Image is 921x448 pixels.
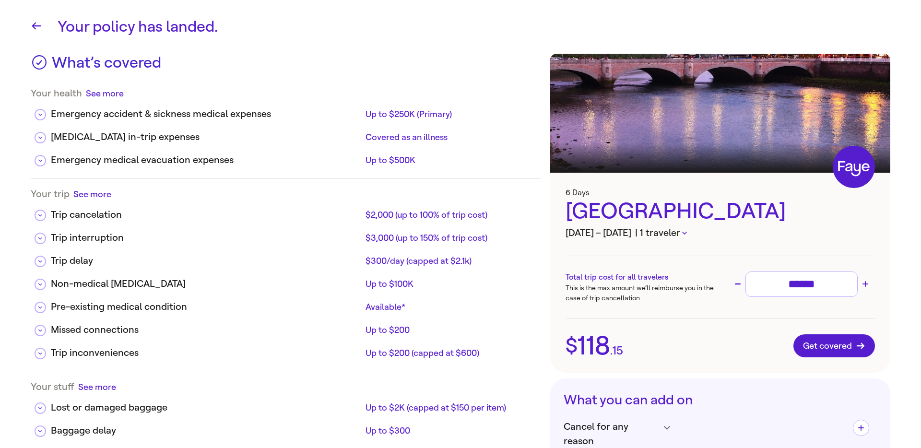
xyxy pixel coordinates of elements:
div: Available* [366,301,533,313]
div: Baggage delayUp to $300 [31,416,541,439]
div: Emergency accident & sickness medical expenses [51,107,362,121]
div: Up to $500K [366,154,533,166]
input: Trip cost [750,276,853,293]
div: Pre-existing medical conditionAvailable* [31,292,541,315]
h3: [DATE] – [DATE] [566,226,875,240]
div: Missed connectionsUp to $200 [31,315,541,338]
button: Add [853,420,869,436]
div: Your trip [31,188,541,200]
div: Up to $100K [366,278,533,290]
div: Up to $200 (capped at $600) [366,347,533,359]
div: Trip cancelation$2,000 (up to 100% of trip cost) [31,200,541,223]
span: 15 [613,345,623,356]
div: Lost or damaged baggage [51,401,362,415]
div: Your stuff [31,381,541,393]
span: $ [566,336,578,356]
span: Get covered [803,341,865,351]
div: Trip cancelation [51,208,362,222]
div: Trip interruption [51,231,362,245]
div: Trip inconveniencesUp to $200 (capped at $600) [31,338,541,361]
div: Your health [31,87,541,99]
button: Get covered [793,334,875,357]
button: Decrease trip cost [732,278,744,290]
button: | 1 traveler [635,226,687,240]
h3: What you can add on [564,392,877,408]
div: [MEDICAL_DATA] in-trip expensesCovered as an illness [31,122,541,145]
div: Trip delay [51,254,362,268]
h3: Total trip cost for all travelers [566,271,720,283]
div: $3,000 (up to 150% of trip cost) [366,232,533,244]
div: Up to $200 [366,324,533,336]
button: Increase trip cost [860,278,871,290]
h1: Your policy has landed. [58,15,890,38]
span: . [610,345,613,356]
div: $300/day (capped at $2.1k) [366,255,533,267]
h3: 6 Days [566,188,875,197]
span: 118 [578,333,610,359]
div: [MEDICAL_DATA] in-trip expenses [51,130,362,144]
div: Baggage delay [51,424,362,438]
div: Emergency medical evacuation expensesUp to $500K [31,145,541,168]
div: Up to $300 [366,425,533,436]
div: Trip delay$300/day (capped at $2.1k) [31,246,541,269]
div: Up to $2K (capped at $150 per item) [366,402,533,413]
div: Emergency accident & sickness medical expensesUp to $250K (Primary) [31,99,541,122]
div: Pre-existing medical condition [51,300,362,314]
div: Trip interruption$3,000 (up to 150% of trip cost) [31,223,541,246]
button: See more [73,188,111,200]
div: [GEOGRAPHIC_DATA] [566,197,875,226]
button: See more [78,381,116,393]
div: Missed connections [51,323,362,337]
button: See more [86,87,124,99]
div: Non-medical [MEDICAL_DATA]Up to $100K [31,269,541,292]
div: Non-medical [MEDICAL_DATA] [51,277,362,291]
div: Up to $250K (Primary) [366,108,533,120]
h3: What’s covered [52,54,161,78]
div: Trip inconveniences [51,346,362,360]
p: This is the max amount we’ll reimburse you in the case of trip cancellation [566,283,720,303]
div: Covered as an illness [366,131,533,143]
div: $2,000 (up to 100% of trip cost) [366,209,533,221]
div: Emergency medical evacuation expenses [51,153,362,167]
div: Lost or damaged baggageUp to $2K (capped at $150 per item) [31,393,541,416]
